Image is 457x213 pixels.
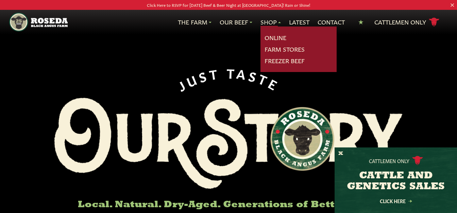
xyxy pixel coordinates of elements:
[289,18,309,26] a: Latest
[184,71,201,88] span: U
[174,76,189,92] span: J
[23,1,434,8] p: Click Here to RSVP for [DATE] Beef & Beer Night at [GEOGRAPHIC_DATA]! Rain or Shine!
[178,18,211,26] a: The Farm
[236,66,250,81] span: A
[338,150,343,157] button: X
[257,71,272,87] span: T
[197,68,210,83] span: S
[54,98,403,189] img: Roseda Black Aangus Farm
[174,65,283,92] div: JUST TASTE
[265,56,305,65] a: Freezer Beef
[265,33,286,42] a: Online
[220,18,252,26] a: Our Beef
[226,65,237,79] span: T
[54,200,403,210] h6: Local. Natural. Dry-Aged. Generations of Better Beef.
[248,68,261,84] span: S
[260,18,281,26] a: Shop
[412,156,423,165] img: cattle-icon.svg
[374,16,440,28] a: Cattlemen Only
[267,75,282,92] span: E
[343,171,448,192] h3: CATTLE AND GENETICS SALES
[9,13,68,32] img: https://roseda.com/wp-content/uploads/2021/05/roseda-25-header.png
[365,199,426,203] a: Click Here
[265,45,305,54] a: Farm Stores
[208,66,221,81] span: T
[9,10,448,34] nav: Main Navigation
[318,18,345,26] a: Contact
[369,157,409,164] p: Cattlemen Only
